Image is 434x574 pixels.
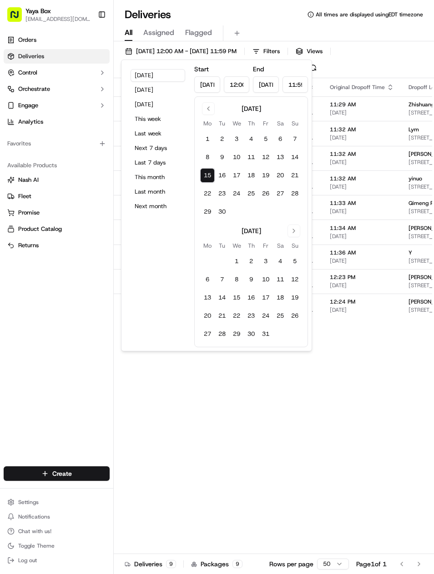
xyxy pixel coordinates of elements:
[7,176,106,184] a: Nash AI
[215,119,229,128] th: Tuesday
[19,87,35,103] img: 1756434665150-4e636765-6d04-44f2-b13a-1d7bbed723a0
[25,15,91,23] span: [EMAIL_ADDRESS][DOMAIN_NAME]
[258,272,273,287] button: 10
[215,205,229,219] button: 30
[18,141,25,149] img: 1736555255976-a54dd68f-1ca7-489b-9aae-adbdc363a1c4
[288,132,302,146] button: 7
[4,136,110,151] div: Favorites
[330,84,385,91] span: Original Dropoff Time
[136,47,237,55] span: [DATE] 12:00 AM - [DATE] 11:59 PM
[81,141,99,148] span: [DATE]
[7,192,106,200] a: Fleet
[200,186,215,201] button: 22
[41,87,149,96] div: Start new chat
[9,9,27,27] img: Nash
[28,165,66,173] span: Regen Pajulas
[64,225,110,232] a: Powered byPylon
[215,290,229,305] button: 14
[330,208,394,215] span: [DATE]
[248,45,284,58] button: Filters
[4,466,110,481] button: Create
[269,559,313,569] p: Rows per page
[244,132,258,146] button: 4
[9,204,16,211] div: 📗
[229,119,244,128] th: Wednesday
[155,90,166,100] button: Start new chat
[307,47,323,55] span: Views
[215,327,229,341] button: 28
[4,4,94,25] button: Yaya Box[EMAIL_ADDRESS][DOMAIN_NAME]
[244,290,258,305] button: 16
[131,98,185,111] button: [DATE]
[258,119,273,128] th: Friday
[4,554,110,567] button: Log out
[131,84,185,96] button: [DATE]
[273,168,288,183] button: 20
[273,132,288,146] button: 6
[25,6,51,15] span: Yaya Box
[131,185,185,198] button: Last month
[73,200,150,216] a: 💻API Documentation
[7,209,106,217] a: Promise
[18,36,36,44] span: Orders
[9,132,24,147] img: Joseph V.
[307,61,319,74] button: Refresh
[194,65,209,73] label: Start
[229,132,244,146] button: 3
[288,150,302,165] button: 14
[229,309,244,323] button: 22
[244,150,258,165] button: 11
[131,171,185,184] button: This month
[288,254,302,269] button: 5
[4,222,110,236] button: Product Catalog
[5,200,73,216] a: 📗Knowledge Base
[9,36,166,51] p: Welcome 👋
[258,327,273,341] button: 31
[273,241,288,250] th: Saturday
[273,186,288,201] button: 27
[76,141,79,148] span: •
[9,157,24,171] img: Regen Pajulas
[215,272,229,287] button: 7
[330,101,394,108] span: 11:29 AM
[244,327,258,341] button: 30
[330,183,394,190] span: [DATE]
[121,45,241,58] button: [DATE] 12:00 AM - [DATE] 11:59 PM
[200,241,215,250] th: Monday
[200,272,215,287] button: 6
[215,168,229,183] button: 16
[4,496,110,509] button: Settings
[356,559,387,569] div: Page 1 of 1
[200,205,215,219] button: 29
[200,150,215,165] button: 8
[4,205,110,220] button: Promise
[200,327,215,341] button: 27
[18,542,55,549] span: Toggle Theme
[4,189,110,204] button: Fleet
[200,119,215,128] th: Monday
[273,254,288,269] button: 4
[244,168,258,183] button: 18
[330,257,394,265] span: [DATE]
[244,309,258,323] button: 23
[288,241,302,250] th: Sunday
[86,203,146,212] span: API Documentation
[18,101,38,110] span: Engage
[131,200,185,213] button: Next month
[273,272,288,287] button: 11
[141,116,166,127] button: See all
[244,254,258,269] button: 2
[244,272,258,287] button: 9
[409,126,419,133] span: Lym
[242,226,261,235] div: [DATE]
[330,233,394,240] span: [DATE]
[229,327,244,341] button: 29
[200,290,215,305] button: 13
[288,309,302,323] button: 26
[258,168,273,183] button: 19
[18,176,39,184] span: Nash AI
[143,27,174,38] span: Assigned
[4,115,110,129] a: Analytics
[194,76,220,93] input: Date
[229,254,244,269] button: 1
